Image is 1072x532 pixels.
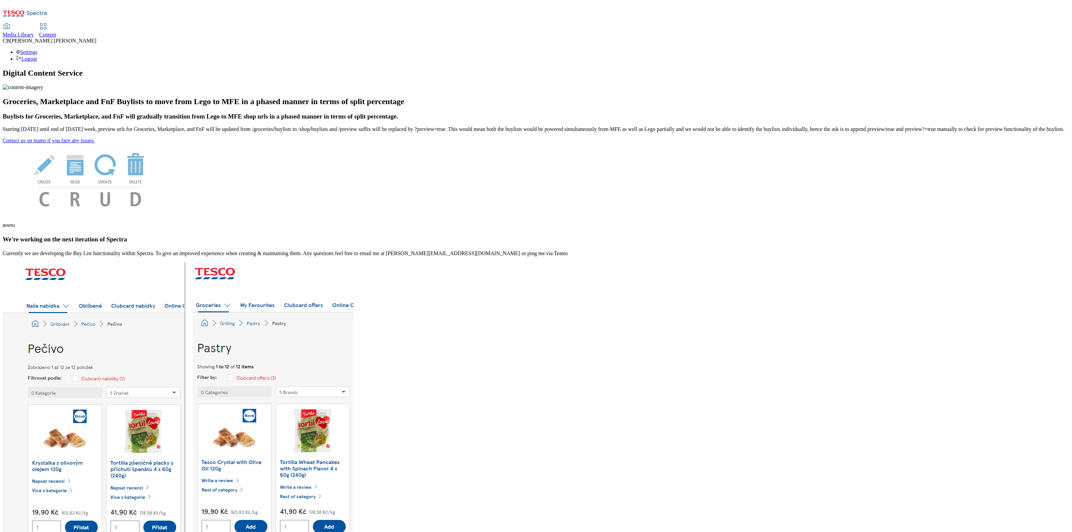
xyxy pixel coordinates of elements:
[16,56,37,62] a: Logout
[39,32,56,37] span: Content
[3,113,1069,120] h3: Buylists for Groceries, Marketplace, and FnF will gradually transition from Lego to MFE shop urls...
[3,250,1069,256] p: Currently we are developing the Buy List functionality within Spectra. To give an improved experi...
[3,24,34,38] a: Media Library
[16,49,38,55] a: Settings
[3,144,177,214] img: News Image
[39,24,56,38] a: Content
[3,236,1069,243] h3: We're working on the next iteration of Spectra
[3,126,1069,132] p: Starting [DATE] until end of [DATE] week, preview urls for Groceries, Marketplace, and FnF will b...
[3,32,34,37] span: Media Library
[10,38,96,44] span: [PERSON_NAME] [PERSON_NAME]
[3,223,1069,227] h6: [DATE]
[3,138,95,143] a: Contact us on teams if you face any issues.
[3,69,1069,78] h1: Digital Content Service
[3,84,43,90] img: content-imagery
[3,38,10,44] span: CB
[3,97,1069,106] h2: Groceries, Marketplace and FnF Buylists to move from Lego to MFE in a phased manner in terms of s...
